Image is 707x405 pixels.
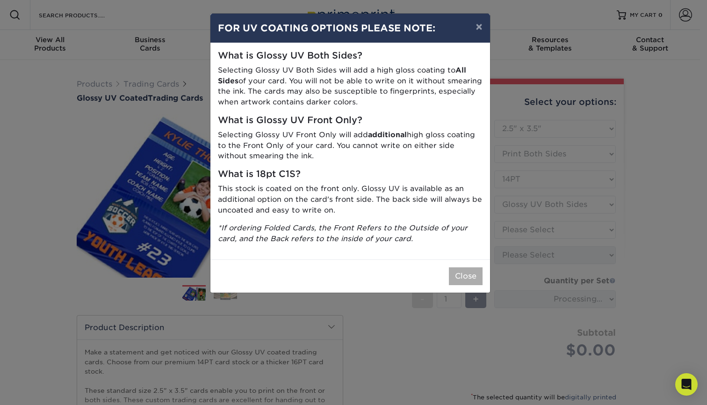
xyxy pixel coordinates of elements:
[468,14,490,40] button: ×
[218,65,483,108] p: Selecting Glossy UV Both Sides will add a high gloss coating to of your card. You will not be abl...
[218,66,466,85] strong: All Sides
[218,169,483,180] h5: What is 18pt C1S?
[218,21,483,35] h4: FOR UV COATING OPTIONS PLEASE NOTE:
[218,51,483,61] h5: What is Glossy UV Both Sides?
[218,130,483,162] p: Selecting Glossy UV Front Only will add high gloss coating to the Front Only of your card. You ca...
[449,267,483,285] button: Close
[368,130,407,139] strong: additional
[218,223,468,243] i: *If ordering Folded Cards, the Front Refers to the Outside of your card, and the Back refers to t...
[218,184,483,215] p: This stock is coated on the front only. Glossy UV is available as an additional option on the car...
[675,373,698,396] div: Open Intercom Messenger
[218,115,483,126] h5: What is Glossy UV Front Only?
